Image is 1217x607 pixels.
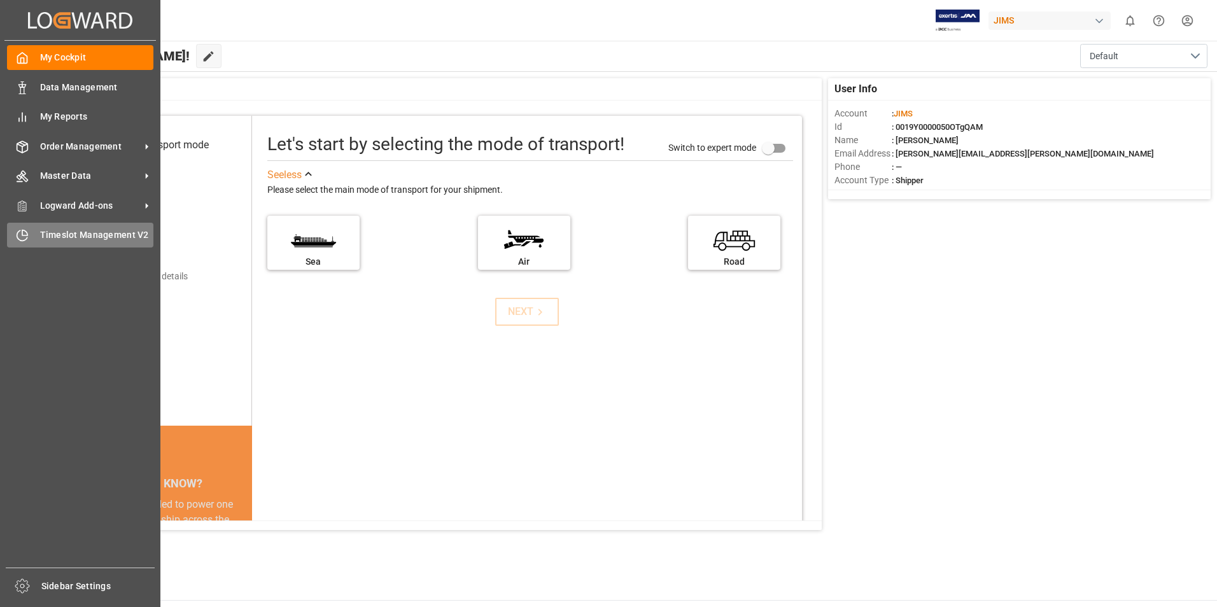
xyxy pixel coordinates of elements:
span: Phone [834,160,892,174]
span: Name [834,134,892,147]
span: : 0019Y0000050OTgQAM [892,122,983,132]
span: My Reports [40,110,154,123]
span: : Shipper [892,176,924,185]
div: NEXT [508,304,547,319]
span: Account Type [834,174,892,187]
button: next slide / item [234,497,252,604]
div: See less [267,167,302,183]
a: Timeslot Management V2 [7,223,153,248]
a: My Cockpit [7,45,153,70]
span: : — [892,162,902,172]
button: NEXT [495,298,559,326]
span: Id [834,120,892,134]
span: Switch to expert mode [668,142,756,152]
span: Default [1090,50,1118,63]
div: Please select the main mode of transport for your shipment. [267,183,793,198]
img: Exertis%20JAM%20-%20Email%20Logo.jpg_1722504956.jpg [936,10,980,32]
span: : [892,109,913,118]
span: Logward Add-ons [40,199,141,213]
span: Data Management [40,81,154,94]
div: Add shipping details [108,270,188,283]
span: Sidebar Settings [41,580,155,593]
span: Account [834,107,892,120]
span: Timeslot Management V2 [40,228,154,242]
span: User Info [834,81,877,97]
div: Road [694,255,774,269]
button: Help Center [1144,6,1173,35]
button: JIMS [988,8,1116,32]
a: Data Management [7,74,153,99]
div: Sea [274,255,353,269]
span: My Cockpit [40,51,154,64]
span: Order Management [40,140,141,153]
div: Air [484,255,564,269]
button: show 0 new notifications [1116,6,1144,35]
div: JIMS [988,11,1111,30]
div: Let's start by selecting the mode of transport! [267,131,624,158]
span: Hello [PERSON_NAME]! [53,44,190,68]
span: : [PERSON_NAME][EMAIL_ADDRESS][PERSON_NAME][DOMAIN_NAME] [892,149,1154,158]
button: open menu [1080,44,1207,68]
span: Email Address [834,147,892,160]
span: Master Data [40,169,141,183]
span: JIMS [894,109,913,118]
span: : [PERSON_NAME] [892,136,959,145]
